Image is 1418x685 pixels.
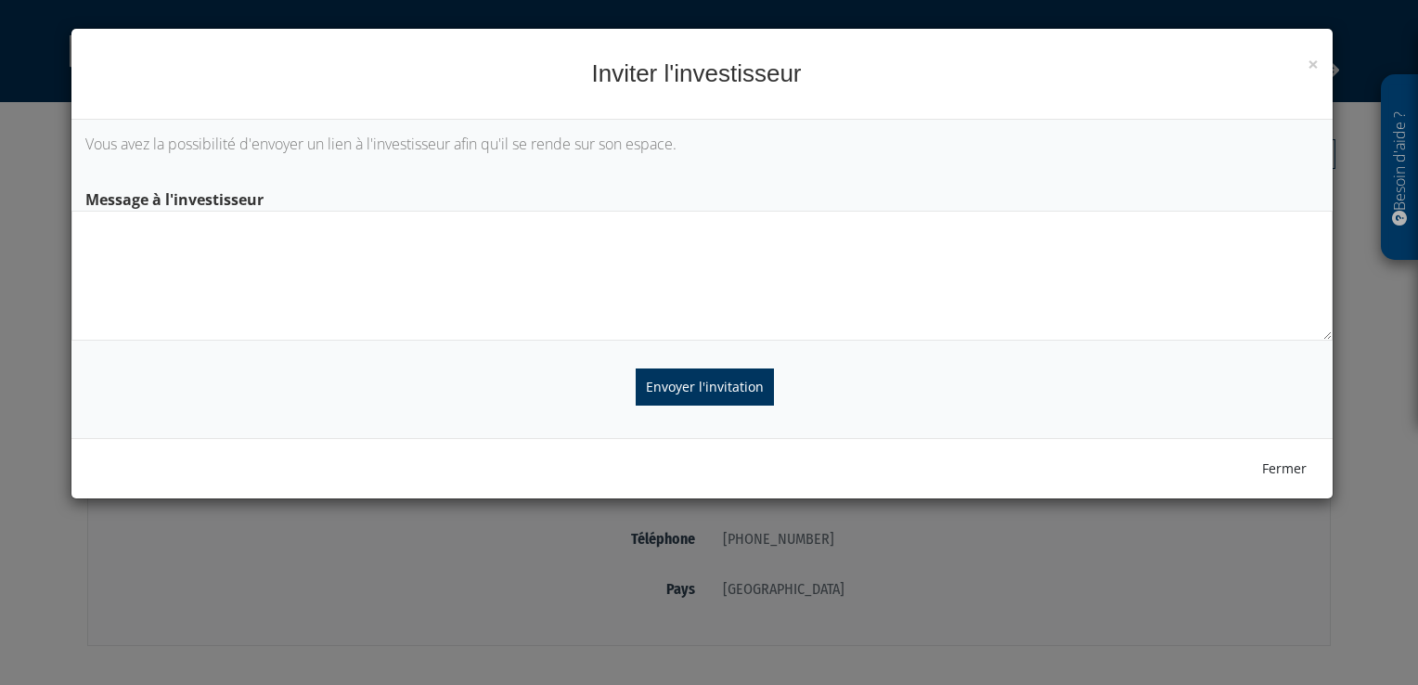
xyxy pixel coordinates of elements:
[1308,51,1319,77] span: ×
[85,134,1320,155] p: Vous avez la possibilité d'envoyer un lien à l'investisseur afin qu'il se rende sur son espace.
[1389,84,1411,252] p: Besoin d'aide ?
[636,368,774,406] input: Envoyer l'invitation
[71,183,1334,211] label: Message à l'investisseur
[85,57,1320,91] h4: Inviter l'investisseur
[1250,453,1319,485] button: Fermer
